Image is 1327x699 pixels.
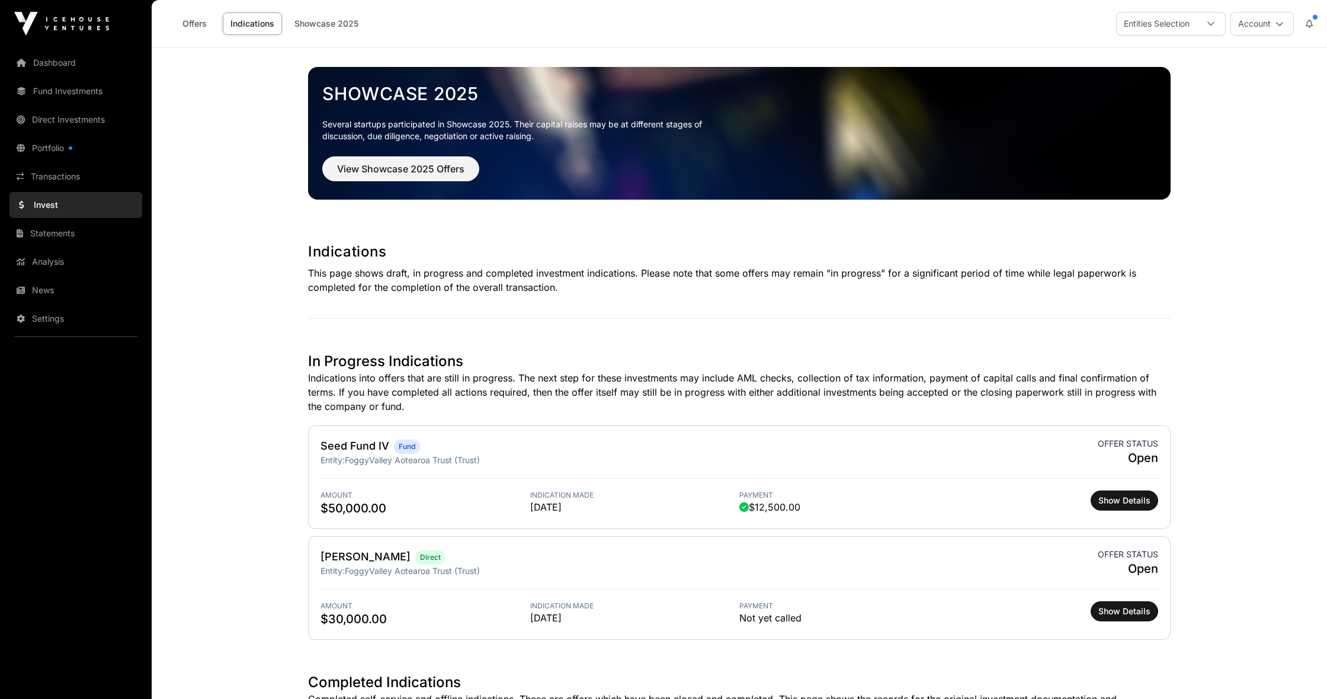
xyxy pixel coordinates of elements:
[322,83,1156,104] a: Showcase 2025
[1117,12,1197,35] div: Entities Selection
[530,500,740,514] span: [DATE]
[1098,560,1158,577] span: Open
[171,12,218,35] a: Offers
[345,455,480,465] span: FoggyValley Aotearoa Trust (Trust)
[9,50,142,76] a: Dashboard
[1268,642,1327,699] iframe: Chat Widget
[320,440,389,452] a: Seed Fund IV
[287,12,366,35] a: Showcase 2025
[739,601,949,611] span: Payment
[1091,601,1158,621] button: Show Details
[1091,490,1158,511] button: Show Details
[223,12,282,35] a: Indications
[420,553,441,562] span: Direct
[320,611,530,627] span: $30,000.00
[308,242,1171,261] h1: Indications
[320,490,530,500] span: Amount
[320,550,411,563] a: [PERSON_NAME]
[530,490,740,500] span: Indication Made
[1230,12,1294,36] button: Account
[322,156,479,181] button: View Showcase 2025 Offers
[9,135,142,161] a: Portfolio
[308,673,1171,692] h1: Completed Indications
[14,12,109,36] img: Icehouse Ventures Logo
[530,601,740,611] span: Indication Made
[1098,438,1158,450] span: Offer status
[1098,549,1158,560] span: Offer status
[9,163,142,190] a: Transactions
[345,566,480,576] span: FoggyValley Aotearoa Trust (Trust)
[320,601,530,611] span: Amount
[739,500,800,514] span: $12,500.00
[320,500,530,517] span: $50,000.00
[9,220,142,246] a: Statements
[739,611,802,625] span: Not yet called
[9,277,142,303] a: News
[9,306,142,332] a: Settings
[9,107,142,133] a: Direct Investments
[308,67,1171,200] img: Showcase 2025
[9,192,142,218] a: Invest
[320,455,345,465] span: Entity:
[320,566,345,576] span: Entity:
[308,371,1171,413] p: Indications into offers that are still in progress. The next step for these investments may inclu...
[399,442,415,451] span: Fund
[9,249,142,275] a: Analysis
[322,118,720,142] p: Several startups participated in Showcase 2025. Their capital raises may be at different stages o...
[1098,495,1150,506] span: Show Details
[530,611,740,625] span: [DATE]
[308,266,1171,294] p: This page shows draft, in progress and completed investment indications. Please note that some of...
[337,162,464,176] span: View Showcase 2025 Offers
[308,352,1171,371] h1: In Progress Indications
[1098,605,1150,617] span: Show Details
[1098,450,1158,466] span: Open
[322,168,479,180] a: View Showcase 2025 Offers
[739,490,949,500] span: Payment
[9,78,142,104] a: Fund Investments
